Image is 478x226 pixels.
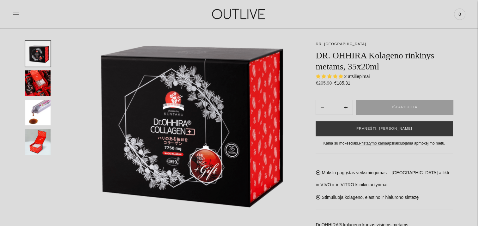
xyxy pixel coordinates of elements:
[344,74,370,79] span: 2 atsiliepimai
[316,42,366,46] a: DR. [GEOGRAPHIC_DATA]
[455,10,464,19] span: 0
[339,100,353,115] button: Subtract product quantity
[316,140,453,147] div: Kaina su mokesčiais. apskaičiuojama apmokėjimo metu.
[316,100,329,115] button: Add product quantity
[316,80,333,86] s: €205,90
[334,80,350,86] span: €185,31
[25,129,51,155] button: Translation missing: en.general.accessibility.image_thumbail
[316,121,453,136] button: PRANEŠTI, [PERSON_NAME]
[25,100,51,125] button: Translation missing: en.general.accessibility.image_thumbail
[25,41,51,67] button: Translation missing: en.general.accessibility.image_thumbail
[200,3,279,25] img: OUTLIVE
[454,7,465,21] a: 0
[25,70,51,96] button: Translation missing: en.general.accessibility.image_thumbail
[330,103,339,112] input: Product quantity
[316,50,453,72] h1: DR. OHHIRA Kolageno rinkinys metams, 35x20ml
[316,74,344,79] span: 5.00 stars
[359,141,387,146] a: Pristatymo kaina
[392,104,417,110] span: IŠPARDUOTA
[356,100,453,115] button: IŠPARDUOTA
